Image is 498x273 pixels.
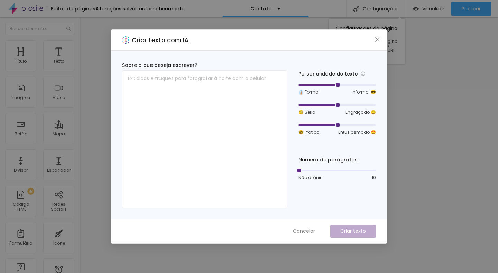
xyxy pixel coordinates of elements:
div: Formulário [9,241,32,246]
button: Criar texto [330,225,376,238]
div: Alterações salvas automaticamente [95,6,185,11]
div: Mapa [53,132,65,136]
div: Configurações da página [329,19,405,64]
span: Publicar [462,6,481,11]
div: Código HTML [7,202,34,212]
div: Imagem [11,95,30,100]
span: Cancelar [293,228,315,235]
div: Personalidade do texto [298,70,376,78]
span: close [375,37,380,42]
div: Título [15,59,27,64]
button: Visualizar [406,2,451,16]
img: Icone [66,27,71,31]
div: Número de parágrafos [298,156,376,164]
span: 10 [372,175,376,181]
span: Entusiasmado 🤩 [338,129,376,135]
div: Texto [53,59,64,64]
button: Cancelar [286,225,322,238]
div: Sobre o que deseja escrever? [122,62,287,69]
div: Ícone [53,241,65,246]
input: Buscar elemento [5,23,74,35]
p: Contato [250,6,272,11]
span: 🧐 Sério [298,109,315,115]
button: Publicar [451,2,491,16]
div: Botão [15,132,27,136]
div: Divisor [14,168,28,173]
div: Redes Sociais [45,202,72,212]
img: Icone [353,6,359,12]
div: Espaçador [47,168,71,173]
span: Não definir [298,175,321,181]
button: Close [374,36,381,43]
h2: Criar texto com IA [132,35,189,45]
div: Editor de páginas [47,6,95,11]
iframe: Editor [80,17,498,273]
span: Informal 😎 [352,89,376,95]
img: view-1.svg [413,6,419,12]
span: Visualizar [422,6,444,11]
span: Engraçado 😄 [345,109,376,115]
span: 👔 Formal [298,89,320,95]
div: Vídeo [53,95,65,100]
span: 🤓 Prático [298,129,319,135]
